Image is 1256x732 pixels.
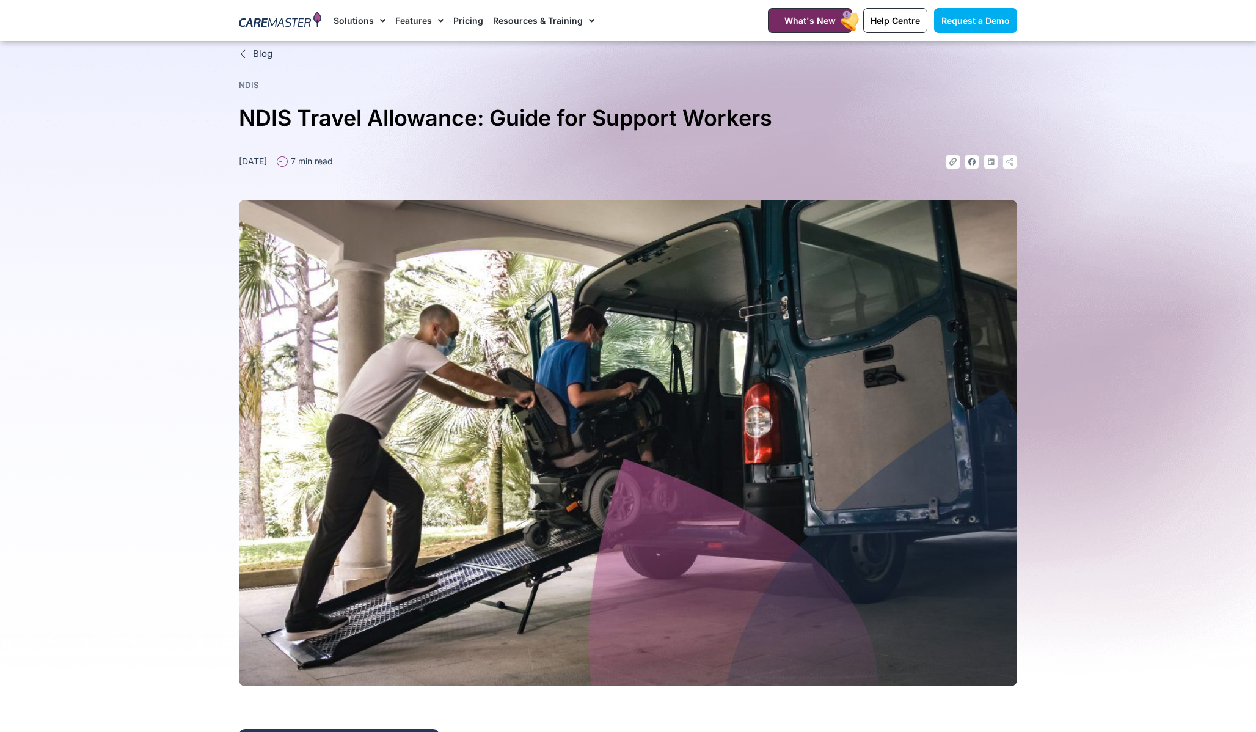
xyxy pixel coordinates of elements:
a: Request a Demo [934,8,1017,33]
span: Request a Demo [941,15,1010,26]
img: An NDIS Support Worker helps a Participant into the back of a wheelchair-accessible van [239,200,1017,686]
a: Blog [239,47,1017,61]
a: What's New [768,8,852,33]
h1: NDIS Travel Allowance: Guide for Support Workers [239,100,1017,136]
span: Help Centre [871,15,920,26]
span: What's New [784,15,836,26]
time: [DATE] [239,156,267,166]
a: NDIS [239,80,259,90]
span: 7 min read [288,155,333,167]
img: CareMaster Logo [239,12,321,30]
span: Blog [250,47,272,61]
a: Help Centre [863,8,927,33]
